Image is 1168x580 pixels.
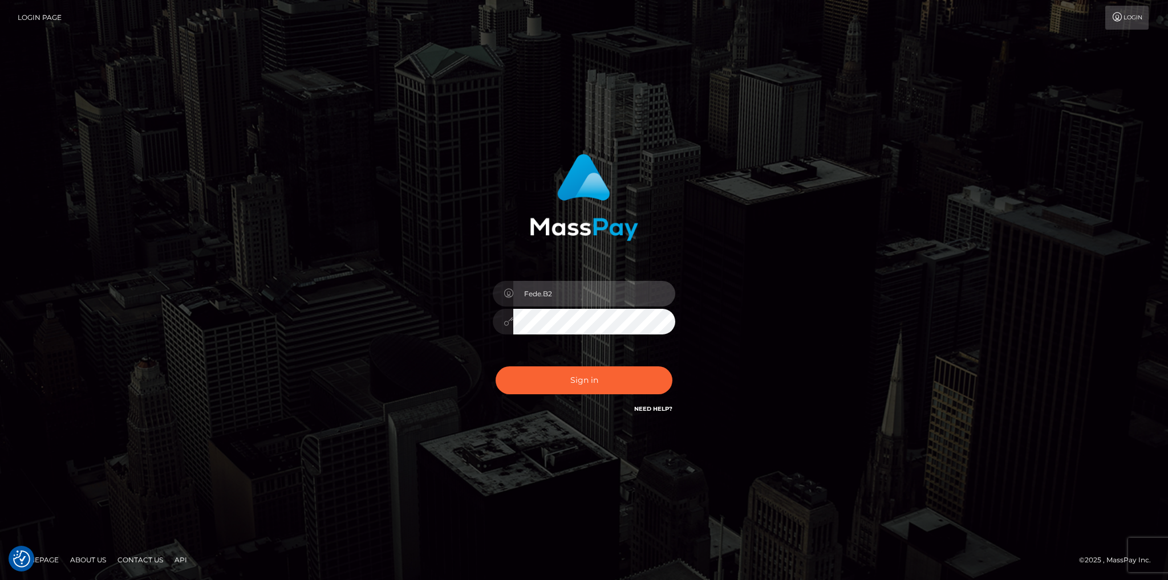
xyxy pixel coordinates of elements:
[13,550,30,567] button: Consent Preferences
[513,281,675,307] input: Username...
[13,551,63,569] a: Homepage
[496,366,672,394] button: Sign in
[634,405,672,412] a: Need Help?
[170,551,192,569] a: API
[13,550,30,567] img: Revisit consent button
[66,551,111,569] a: About Us
[113,551,168,569] a: Contact Us
[1105,6,1149,30] a: Login
[1079,554,1159,566] div: © 2025 , MassPay Inc.
[18,6,62,30] a: Login Page
[530,154,638,241] img: MassPay Login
